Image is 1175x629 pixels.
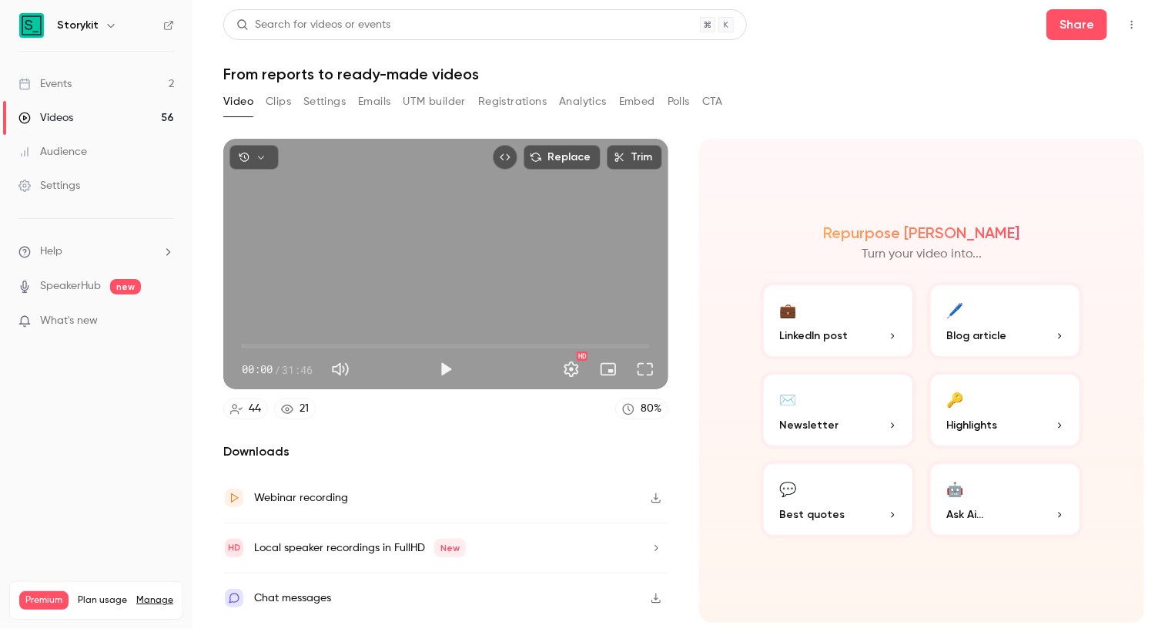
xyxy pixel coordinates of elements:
h1: From reports to ready-made videos [223,65,1144,83]
div: Webinar recording [254,489,348,507]
div: 🖊️ [946,298,963,321]
button: Embed [619,89,655,114]
button: 💼LinkedIn post [761,282,916,359]
h6: Storykit [57,18,99,33]
button: UTM builder [403,89,466,114]
h2: Downloads [223,442,668,461]
div: Events [18,76,72,92]
span: Plan usage [78,594,127,607]
span: / [274,362,280,378]
span: Ask Ai... [946,506,983,523]
h2: Repurpose [PERSON_NAME] [824,224,1020,242]
button: Polls [668,89,690,114]
button: Top Bar Actions [1120,12,1144,37]
button: 🖊️Blog article [928,282,1083,359]
iframe: Noticeable Trigger [156,314,174,328]
div: 🤖 [946,476,963,500]
button: Turn on miniplayer [593,354,624,385]
div: HD [577,351,587,361]
button: Embed video [493,145,517,170]
div: Settings [18,178,80,193]
button: ✉️Newsletter [761,372,916,449]
span: 00:00 [242,362,273,378]
div: Local speaker recordings in FullHD [254,539,466,557]
button: Analytics [559,89,607,114]
img: Storykit [19,13,44,38]
a: SpeakerHub [40,278,101,294]
span: new [110,279,141,294]
a: Manage [136,594,173,607]
button: Mute [325,354,356,385]
button: Play [430,354,461,385]
button: CTA [702,89,723,114]
span: Best quotes [779,506,845,523]
a: 21 [274,399,316,419]
button: Replace [524,145,601,170]
div: 💬 [779,476,796,500]
button: Full screen [630,354,661,385]
span: Newsletter [779,417,839,433]
p: Turn your video into... [862,245,982,264]
span: What's new [40,313,98,329]
li: help-dropdown-opener [18,244,174,260]
span: Premium [19,591,69,610]
div: 💼 [779,298,796,321]
button: Clips [266,89,291,114]
div: Audience [18,144,87,160]
span: Help [40,244,62,260]
div: 80 % [641,401,661,417]
button: Emails [358,89,390,114]
span: 31:46 [282,362,313,378]
a: 44 [223,399,268,419]
span: New [434,539,466,557]
div: ✉️ [779,387,796,411]
button: Settings [303,89,346,114]
a: 80% [615,399,668,419]
div: Search for videos or events [236,17,390,33]
div: Chat messages [254,589,331,607]
div: 21 [300,401,309,417]
div: 00:00 [242,362,313,378]
button: Settings [556,354,587,385]
div: Videos [18,110,73,126]
span: LinkedIn post [779,328,848,344]
button: Trim [607,145,662,170]
button: Video [223,89,253,114]
button: 🔑Highlights [928,372,1083,449]
div: 🔑 [946,387,963,411]
div: 44 [249,401,261,417]
span: Highlights [946,417,997,433]
span: Blog article [946,328,1006,344]
button: Registrations [478,89,547,114]
button: 💬Best quotes [761,461,916,538]
button: 🤖Ask Ai... [928,461,1083,538]
button: Share [1046,9,1107,40]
